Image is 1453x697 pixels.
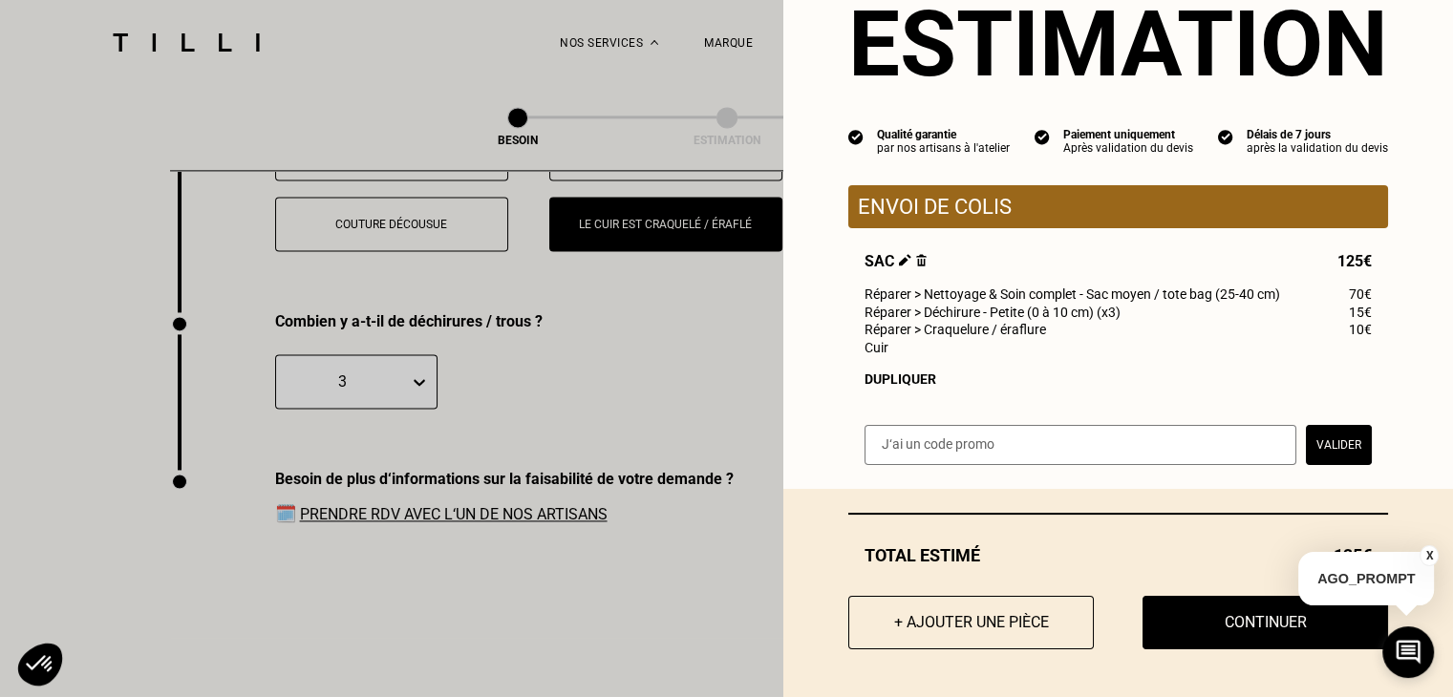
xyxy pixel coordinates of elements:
[1306,425,1372,465] button: Valider
[865,425,1296,465] input: J‘ai un code promo
[916,254,927,266] img: Supprimer
[1298,552,1434,605] p: AGO_PROMPT
[1349,322,1372,337] span: 10€
[848,596,1094,649] button: + Ajouter une pièce
[1349,305,1372,320] span: 15€
[865,286,1280,302] span: Réparer > Nettoyage & Soin complet - Sac moyen / tote bag (25-40 cm)
[1247,141,1388,155] div: après la validation du devis
[1063,141,1193,155] div: Après validation du devis
[1247,128,1388,141] div: Délais de 7 jours
[1337,252,1372,270] span: 125€
[1143,596,1388,649] button: Continuer
[865,305,1121,320] span: Réparer > Déchirure - Petite (0 à 10 cm) (x3)
[865,322,1046,337] span: Réparer > Craquelure / éraflure
[1063,128,1193,141] div: Paiement uniquement
[877,141,1010,155] div: par nos artisans à l'atelier
[858,195,1378,219] p: Envoi de colis
[848,545,1388,565] div: Total estimé
[877,128,1010,141] div: Qualité garantie
[1420,545,1439,566] button: X
[865,252,927,270] span: Sac
[848,128,864,145] img: icon list info
[1218,128,1233,145] img: icon list info
[865,371,1372,387] div: Dupliquer
[865,340,888,355] span: Cuir
[1349,286,1372,302] span: 70€
[1035,128,1050,145] img: icon list info
[899,254,911,266] img: Éditer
